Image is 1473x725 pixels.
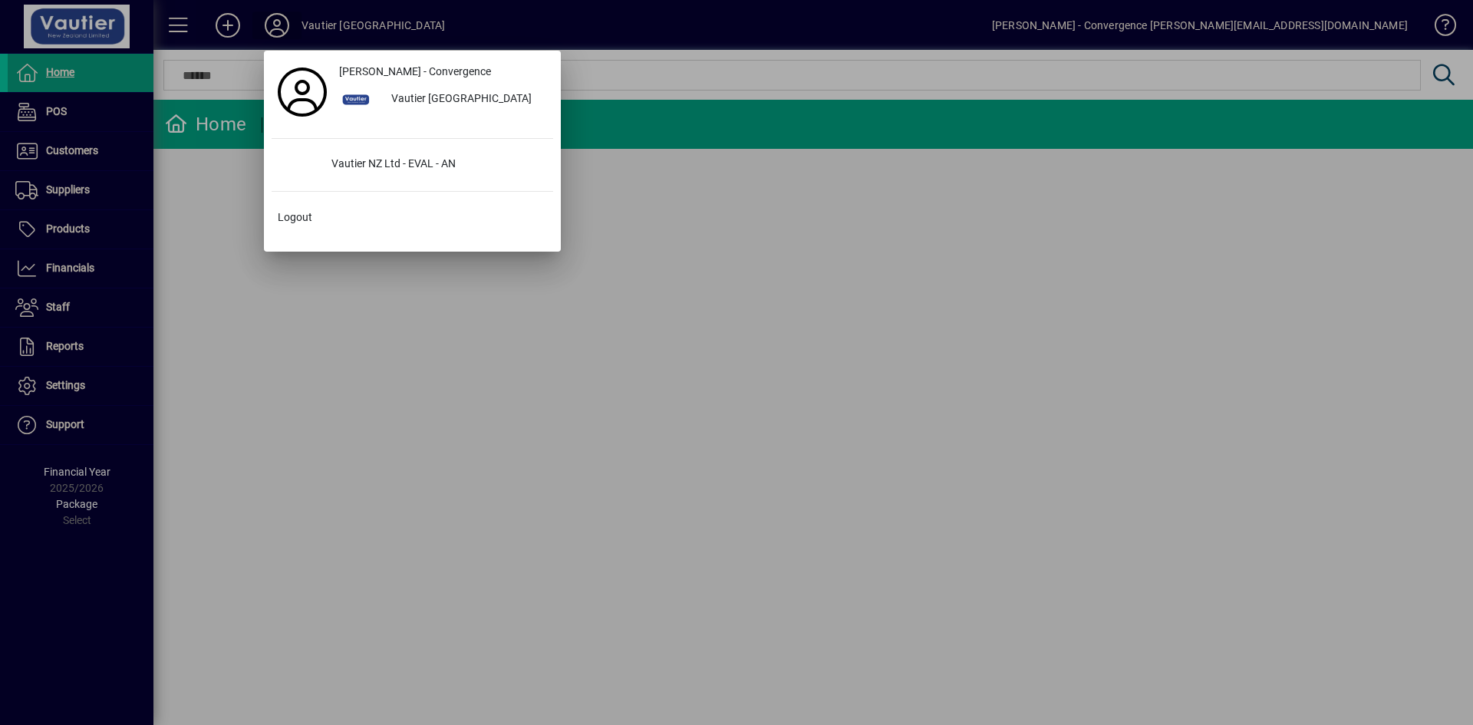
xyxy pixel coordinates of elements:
[272,151,553,179] button: Vautier NZ Ltd - EVAL - AN
[272,204,553,232] button: Logout
[339,64,491,80] span: [PERSON_NAME] - Convergence
[278,209,312,226] span: Logout
[333,58,553,86] a: [PERSON_NAME] - Convergence
[333,86,553,114] button: Vautier [GEOGRAPHIC_DATA]
[272,78,333,106] a: Profile
[319,151,553,179] div: Vautier NZ Ltd - EVAL - AN
[379,86,553,114] div: Vautier [GEOGRAPHIC_DATA]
